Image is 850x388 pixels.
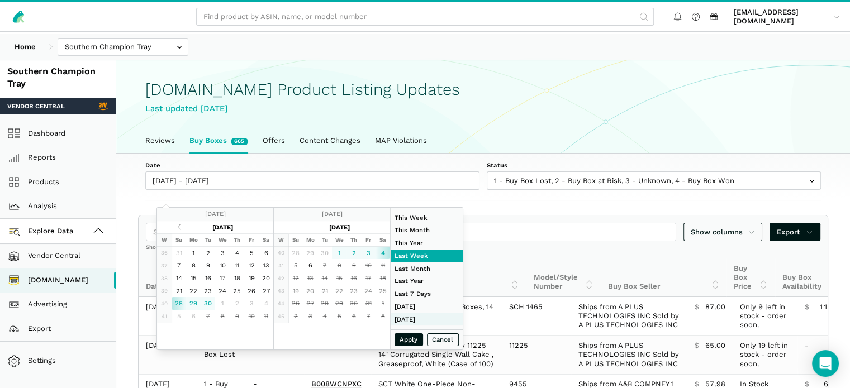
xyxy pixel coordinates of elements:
[259,259,273,272] td: 13
[201,246,215,259] td: 2
[332,284,346,297] td: 22
[346,272,361,285] td: 16
[139,297,197,336] td: [DATE]
[186,310,201,323] td: 6
[157,246,172,259] td: 36
[274,272,288,285] td: 42
[244,272,259,285] td: 19
[244,259,259,272] td: 12
[157,284,172,297] td: 39
[571,336,687,374] td: Ships from A PLUS TECHNOLOGIES INC Sold by A PLUS TECHNOLOGIES INC
[376,297,390,310] td: 1
[186,246,201,259] td: 1
[361,272,376,285] td: 17
[391,237,463,250] li: This Year
[395,333,424,346] button: Apply
[391,250,463,262] li: Last Week
[255,129,292,152] a: Offers
[812,350,839,377] div: Open Intercom Messenger
[371,336,502,374] td: Southern Champion Tray 11225 14" Corrugated Single Wall Cake , Greaseproof, White (Case of 100)
[346,297,361,310] td: 30
[157,233,172,246] th: W
[138,129,182,152] a: Reviews
[215,310,230,323] td: 8
[11,224,74,238] span: Explore Data
[303,259,317,272] td: 6
[303,221,376,234] th: [DATE]
[259,297,273,310] td: 4
[317,297,332,310] td: 28
[288,310,303,323] td: 2
[182,129,255,152] a: Buy Boxes665
[730,6,843,28] a: [EMAIL_ADDRESS][DOMAIN_NAME]
[303,310,317,323] td: 3
[705,341,725,350] span: 65.00
[201,272,215,285] td: 16
[157,259,172,272] td: 37
[196,8,654,26] input: Find product by ASIN, name, or model number
[139,336,197,374] td: [DATE]
[770,223,820,241] a: Export
[691,227,756,238] span: Show columns
[487,161,821,170] label: Status
[487,171,821,190] input: 1 - Buy Box Lost, 2 - Buy Box at Risk, 3 - Unknown, 4 - Buy Box Won
[288,297,303,310] td: 26
[201,233,215,246] th: Tu
[288,284,303,297] td: 19
[303,297,317,310] td: 27
[317,233,332,246] th: Tu
[775,258,846,297] th: Buy Box Availability: activate to sort column ascending
[157,297,172,310] td: 40
[230,233,244,246] th: Th
[695,341,699,350] span: $
[244,233,259,246] th: Fr
[231,138,248,145] span: New buy boxes in the last week
[230,259,244,272] td: 11
[346,310,361,323] td: 6
[502,297,572,336] td: SCH 1465
[303,284,317,297] td: 20
[391,211,463,224] li: This Week
[244,310,259,323] td: 10
[427,333,459,346] button: Cancel
[172,272,186,285] td: 14
[317,272,332,285] td: 14
[571,297,687,336] td: Ships from A PLUS TECHNOLOGIES INC Sold by A PLUS TECHNOLOGIES INC
[376,310,390,323] td: 8
[332,310,346,323] td: 5
[376,272,390,285] td: 18
[601,258,726,297] th: Buy Box Seller: activate to sort column ascending
[201,310,215,323] td: 7
[215,272,230,285] td: 17
[274,233,288,246] th: W
[288,246,303,259] td: 28
[805,303,809,312] span: $
[230,284,244,297] td: 25
[361,246,376,259] td: 3
[777,227,813,238] span: Export
[376,284,390,297] td: 25
[274,284,288,297] td: 43
[259,246,273,259] td: 6
[361,310,376,323] td: 7
[201,297,215,310] td: 30
[332,233,346,246] th: We
[215,233,230,246] th: We
[391,288,463,300] li: Last 7 Days
[215,297,230,310] td: 1
[246,336,304,374] td: -
[259,233,273,246] th: Sa
[197,336,246,374] td: 1 - Buy Box Lost
[215,284,230,297] td: 24
[705,303,725,312] span: 87.00
[317,284,332,297] td: 21
[145,161,479,170] label: Date
[368,129,434,152] a: MAP Violations
[172,233,186,246] th: Su
[259,272,273,285] td: 20
[157,272,172,285] td: 38
[361,259,376,272] td: 10
[230,297,244,310] td: 2
[288,259,303,272] td: 5
[201,259,215,272] td: 9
